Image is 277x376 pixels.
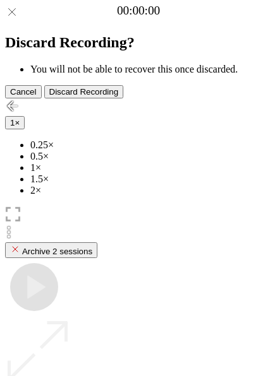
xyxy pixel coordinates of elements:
a: 00:00:00 [117,4,160,18]
div: Archive 2 sessions [10,244,92,256]
li: 1.5× [30,173,272,185]
button: 1× [5,116,25,129]
button: Discard Recording [44,85,124,98]
button: Cancel [5,85,42,98]
h2: Discard Recording? [5,34,272,51]
li: 2× [30,185,272,196]
li: 0.25× [30,139,272,151]
li: 0.5× [30,151,272,162]
li: You will not be able to recover this once discarded. [30,64,272,75]
button: Archive 2 sessions [5,242,97,258]
li: 1× [30,162,272,173]
span: 1 [10,118,15,127]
